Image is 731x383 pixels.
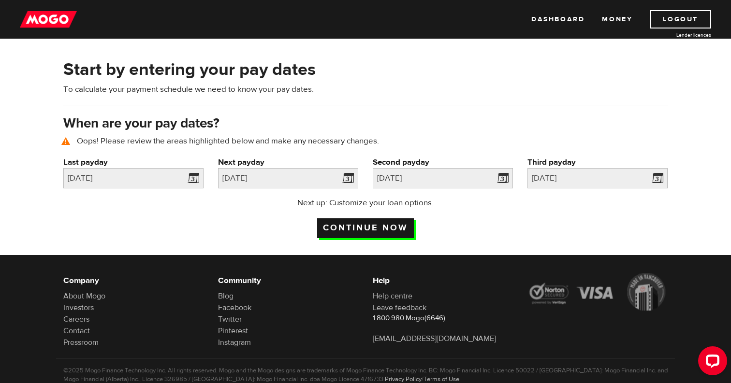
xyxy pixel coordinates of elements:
[63,275,204,286] h6: Company
[690,342,731,383] iframe: LiveChat chat widget
[218,156,358,168] label: Next payday
[385,375,422,383] a: Privacy Policy
[373,156,513,168] label: Second payday
[373,313,513,323] p: 1.800.980.Mogo(6646)
[63,59,668,80] h2: Start by entering your pay dates
[373,334,496,343] a: [EMAIL_ADDRESS][DOMAIN_NAME]
[63,116,668,131] h3: When are your pay dates?
[639,31,711,39] a: Lender licences
[527,156,668,168] label: Third payday
[63,135,668,147] p: Oops! Please review the areas highlighted below and make any necessary changes.
[531,10,585,28] a: Dashboard
[218,303,251,312] a: Facebook
[218,275,358,286] h6: Community
[63,84,668,95] p: To calculate your payment schedule we need to know your pay dates.
[63,326,90,336] a: Contact
[63,314,89,324] a: Careers
[373,275,513,286] h6: Help
[218,314,242,324] a: Twitter
[218,326,248,336] a: Pinterest
[218,291,234,301] a: Blog
[218,338,251,347] a: Instagram
[63,291,105,301] a: About Mogo
[424,375,459,383] a: Terms of Use
[527,273,668,311] img: legal-icons-92a2ffecb4d32d839781d1b4e4802d7b.png
[20,10,77,28] img: mogo_logo-11ee424be714fa7cbb0f0f49df9e16ec.png
[373,291,412,301] a: Help centre
[63,303,94,312] a: Investors
[270,197,462,209] p: Next up: Customize your loan options.
[63,338,99,347] a: Pressroom
[63,156,204,168] label: Last payday
[602,10,632,28] a: Money
[650,10,711,28] a: Logout
[317,218,414,238] input: Continue now
[373,303,426,312] a: Leave feedback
